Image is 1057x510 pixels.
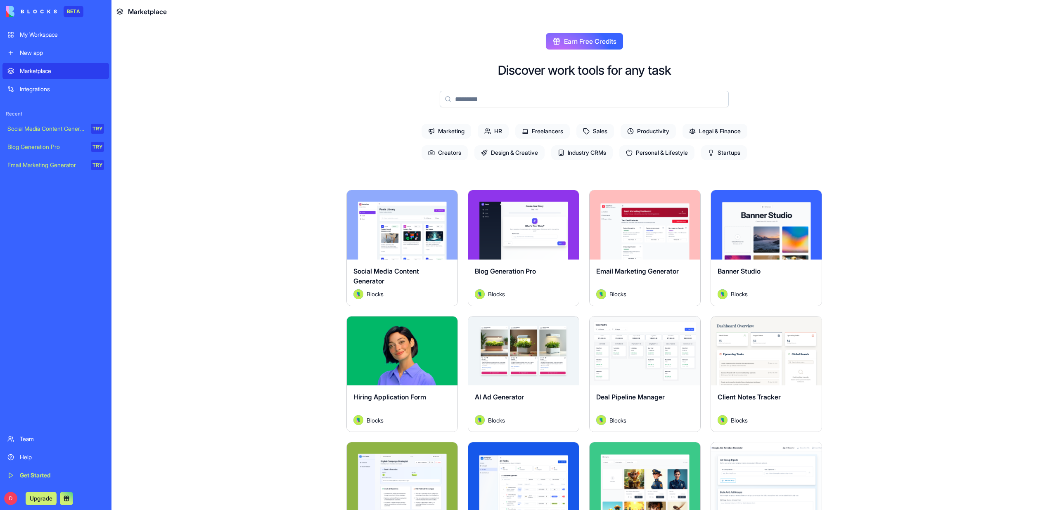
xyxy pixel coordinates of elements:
img: Avatar [353,415,363,425]
span: Blocks [488,290,505,298]
span: Hiring Application Form [353,393,426,401]
a: New app [2,45,109,61]
a: Banner StudioAvatarBlocks [711,190,822,306]
a: Email Marketing GeneratorAvatarBlocks [589,190,701,306]
a: Email Marketing GeneratorTRY [2,157,109,173]
img: Avatar [596,415,606,425]
a: Social Media Content GeneratorTRY [2,120,109,137]
img: Avatar [596,289,606,299]
span: Email Marketing Generator [596,267,679,275]
img: logo [6,6,57,17]
a: Integrations [2,81,109,97]
img: Avatar [475,289,485,299]
span: Blocks [609,416,626,425]
span: Creators [422,145,468,160]
a: BETA [6,6,83,17]
span: Personal & Lifestyle [619,145,694,160]
span: Deal Pipeline Manager [596,393,665,401]
span: Marketplace [128,7,167,17]
div: Team [20,435,104,443]
a: Team [2,431,109,447]
a: Hiring Application FormAvatarBlocks [346,316,458,432]
span: AI Ad Generator [475,393,524,401]
span: HR [478,124,509,139]
div: Marketplace [20,67,104,75]
span: Client Notes Tracker [718,393,781,401]
span: Design & Creative [474,145,545,160]
div: BETA [64,6,83,17]
a: AI Ad GeneratorAvatarBlocks [468,316,579,432]
div: My Workspace [20,31,104,39]
div: Help [20,453,104,461]
span: Marketing [422,124,471,139]
span: Social Media Content Generator [353,267,419,285]
h2: Discover work tools for any task [498,63,671,78]
img: Avatar [718,289,728,299]
span: Blocks [367,416,384,425]
div: TRY [91,160,104,170]
span: D [4,492,17,505]
span: Freelancers [515,124,570,139]
div: Integrations [20,85,104,93]
span: Recent [2,111,109,117]
span: Blocks [367,290,384,298]
a: Upgrade [26,494,57,502]
img: Avatar [718,415,728,425]
a: My Workspace [2,26,109,43]
button: Earn Free Credits [546,33,623,50]
a: Blog Generation ProAvatarBlocks [468,190,579,306]
a: Help [2,449,109,465]
span: Industry CRMs [551,145,613,160]
div: New app [20,49,104,57]
button: Upgrade [26,492,57,505]
span: Blocks [609,290,626,298]
a: Social Media Content GeneratorAvatarBlocks [346,190,458,306]
img: Avatar [353,289,363,299]
span: Productivity [621,124,676,139]
span: Earn Free Credits [564,36,616,46]
a: Blog Generation ProTRY [2,139,109,155]
div: TRY [91,124,104,134]
div: Get Started [20,471,104,479]
span: Blocks [731,416,748,425]
a: Get Started [2,467,109,484]
div: Blog Generation Pro [7,143,85,151]
div: Social Media Content Generator [7,125,85,133]
span: Blocks [731,290,748,298]
span: Blog Generation Pro [475,267,536,275]
span: Startups [701,145,747,160]
img: Avatar [475,415,485,425]
span: Banner Studio [718,267,761,275]
div: Email Marketing Generator [7,161,85,169]
span: Sales [576,124,614,139]
a: Marketplace [2,63,109,79]
span: Blocks [488,416,505,425]
div: TRY [91,142,104,152]
a: Client Notes TrackerAvatarBlocks [711,316,822,432]
span: Legal & Finance [683,124,747,139]
a: Deal Pipeline ManagerAvatarBlocks [589,316,701,432]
